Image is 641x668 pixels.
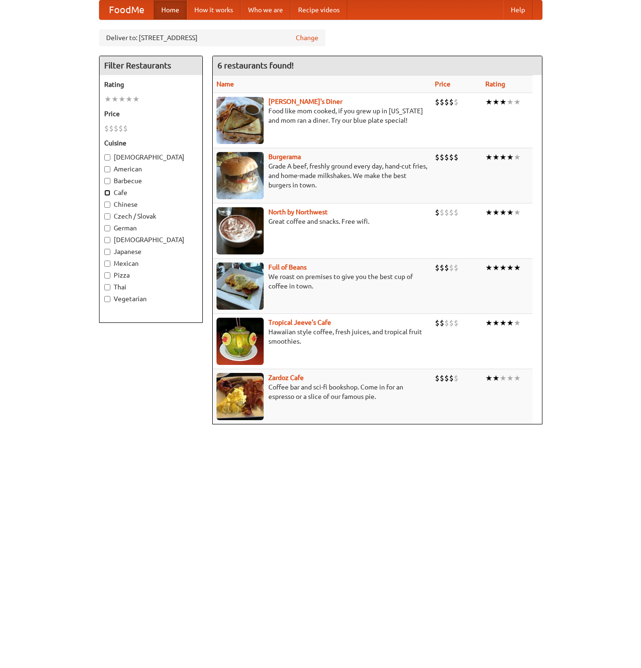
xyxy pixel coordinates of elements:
[104,294,198,304] label: Vegetarian
[499,97,507,107] li: ★
[104,123,109,134] li: $
[435,207,440,218] li: $
[291,0,347,19] a: Recipe videos
[268,153,301,161] a: Burgerama
[216,80,234,88] a: Name
[435,152,440,162] li: $
[216,97,264,144] img: sallys.jpg
[104,80,198,89] h5: Rating
[104,94,111,104] li: ★
[118,94,125,104] li: ★
[492,318,499,328] li: ★
[507,207,514,218] li: ★
[454,207,458,218] li: $
[268,319,331,326] a: Tropical Jeeve's Cafe
[499,207,507,218] li: ★
[104,271,198,280] label: Pizza
[444,152,449,162] li: $
[104,272,110,279] input: Pizza
[104,284,110,290] input: Thai
[216,373,264,420] img: zardoz.jpg
[216,207,264,254] img: north.jpg
[268,98,342,105] a: [PERSON_NAME]'s Diner
[104,109,198,118] h5: Price
[444,318,449,328] li: $
[454,262,458,273] li: $
[444,262,449,273] li: $
[99,29,325,46] div: Deliver to: [STREET_ADDRESS]
[133,94,140,104] li: ★
[485,152,492,162] li: ★
[435,318,440,328] li: $
[216,272,427,291] p: We roast on premises to give you the best cup of coffee in town.
[514,152,521,162] li: ★
[492,152,499,162] li: ★
[268,208,328,216] b: North by Northwest
[444,97,449,107] li: $
[440,318,444,328] li: $
[514,207,521,218] li: ★
[104,202,110,208] input: Chinese
[485,207,492,218] li: ★
[114,123,118,134] li: $
[485,373,492,383] li: ★
[514,262,521,273] li: ★
[440,207,444,218] li: $
[485,97,492,107] li: ★
[444,373,449,383] li: $
[440,262,444,273] li: $
[507,373,514,383] li: ★
[296,33,318,42] a: Change
[104,188,198,197] label: Cafe
[449,97,454,107] li: $
[104,164,198,174] label: American
[104,154,110,161] input: [DEMOGRAPHIC_DATA]
[485,80,505,88] a: Rating
[449,262,454,273] li: $
[104,259,198,268] label: Mexican
[187,0,241,19] a: How it works
[492,373,499,383] li: ★
[268,263,307,271] a: Full of Beans
[104,176,198,186] label: Barbecue
[499,373,507,383] li: ★
[492,207,499,218] li: ★
[449,207,454,218] li: $
[109,123,114,134] li: $
[104,223,198,233] label: German
[104,213,110,220] input: Czech / Slovak
[449,318,454,328] li: $
[492,97,499,107] li: ★
[492,262,499,273] li: ★
[104,249,110,255] input: Japanese
[503,0,533,19] a: Help
[514,318,521,328] li: ★
[216,262,264,310] img: beans.jpg
[454,373,458,383] li: $
[216,161,427,190] p: Grade A beef, freshly ground every day, hand-cut fries, and home-made milkshakes. We make the bes...
[449,152,454,162] li: $
[454,152,458,162] li: $
[435,373,440,383] li: $
[435,80,450,88] a: Price
[507,97,514,107] li: ★
[435,97,440,107] li: $
[440,373,444,383] li: $
[118,123,123,134] li: $
[216,152,264,199] img: burgerama.jpg
[104,237,110,243] input: [DEMOGRAPHIC_DATA]
[485,262,492,273] li: ★
[514,97,521,107] li: ★
[104,178,110,184] input: Barbecue
[100,0,154,19] a: FoodMe
[454,97,458,107] li: $
[100,56,202,75] h4: Filter Restaurants
[440,152,444,162] li: $
[499,262,507,273] li: ★
[104,247,198,256] label: Japanese
[104,211,198,221] label: Czech / Slovak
